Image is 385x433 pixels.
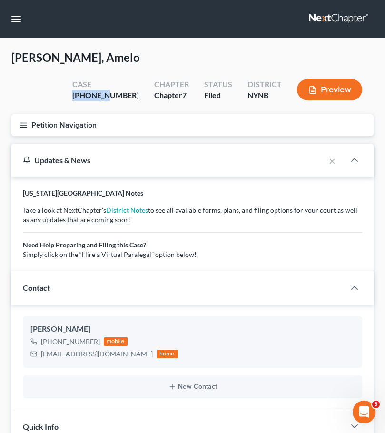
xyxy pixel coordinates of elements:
span: 3 [372,401,380,408]
div: Status [204,79,232,90]
div: [EMAIL_ADDRESS][DOMAIN_NAME] [41,349,153,359]
span: Quick Info [23,422,59,431]
div: [PERSON_NAME] [30,324,355,335]
div: Case [72,79,139,90]
div: District [247,79,282,90]
div: Updates & News [23,155,314,165]
div: Chapter [154,79,189,90]
p: [US_STATE][GEOGRAPHIC_DATA] Notes [23,188,362,198]
a: District Notes [106,206,148,214]
div: mobile [104,337,128,346]
button: New Contact [30,383,355,391]
span: Contact [23,283,50,292]
div: [PHONE_NUMBER] [41,337,100,346]
span: [PERSON_NAME], Amelo [11,50,140,64]
div: [PHONE_NUMBER] [72,90,139,101]
button: Petition Navigation [11,114,374,136]
button: × [329,155,336,167]
p: Take a look at NextChapter's to see all available forms, plans, and filing options for your court... [23,206,362,259]
div: Filed [204,90,232,101]
div: home [157,350,178,358]
div: NYNB [247,90,282,101]
b: Need Help Preparing and Filing this Case? [23,241,146,249]
button: Preview [297,79,362,100]
span: 7 [182,90,187,99]
iframe: Intercom live chat [353,401,375,423]
div: Chapter [154,90,189,101]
